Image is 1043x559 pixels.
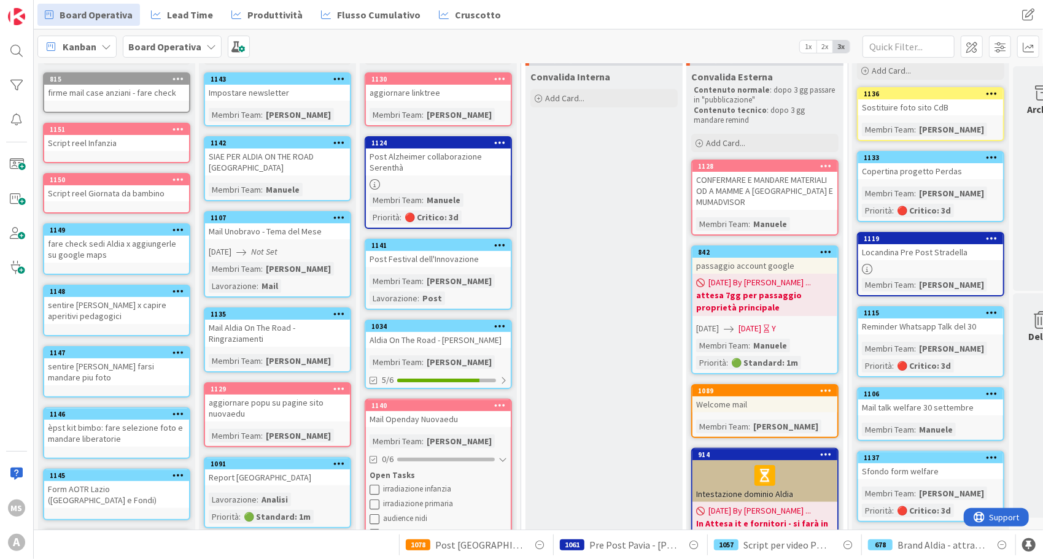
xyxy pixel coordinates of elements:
div: Membri Team [370,355,422,369]
div: 1136 [858,88,1003,99]
div: Membri Team [862,487,914,500]
div: Priorità [696,356,726,369]
div: 1106 [858,388,1003,399]
span: : [914,278,916,291]
div: Locandina Pre Post Stradella [858,244,1003,260]
div: 1061 [560,539,584,550]
div: Membri Team [862,342,914,355]
div: Lavorazione [370,291,417,305]
span: Script per video PROMO CE [743,538,831,552]
span: Convalida Esterna [691,71,773,83]
div: passaggio account google [692,258,837,274]
span: : [257,493,258,506]
span: : [914,123,916,136]
span: : [422,274,424,288]
div: [PERSON_NAME] [263,354,334,368]
div: 1129aggiornare popu su pagine sito nuovaedu [205,384,350,422]
div: 1128CONFERMARE E MANDARE MATERIALI OD A MAMME A [GEOGRAPHIC_DATA] E MUMADVISOR [692,161,837,210]
span: Flusso Cumulativo [337,7,421,22]
span: : [748,339,750,352]
div: 1106Mail talk welfare 30 settembre [858,388,1003,415]
span: [DATE] By [PERSON_NAME] ... [708,504,811,517]
div: interna x infanzia [383,528,507,538]
div: Manuele [263,183,303,196]
span: : [914,423,916,436]
a: 1147sentire [PERSON_NAME] farsi mandare piu foto [43,346,190,398]
div: 1148 [44,286,189,297]
div: 1143 [211,75,350,83]
div: 1124 [371,139,511,147]
div: 914Intestazione dominio Aldia [692,449,837,502]
div: 1119Locandina Pre Post Stradella [858,233,1003,260]
div: Post Alzheimer collaborazione Serenthà [366,148,511,175]
span: Board Operativa [60,7,133,22]
div: Form AOTR Lazio ([GEOGRAPHIC_DATA] e Fondi) [44,481,189,508]
div: 1129 [205,384,350,395]
div: 1148 [50,287,189,296]
span: : [892,359,894,372]
div: 1106 [864,390,1003,398]
div: Priorità [862,204,892,217]
div: 1143Impostare newsletter [205,74,350,101]
div: 🟢 Standard: 1m [728,356,801,369]
div: 1128 [692,161,837,172]
a: 1148sentire [PERSON_NAME] x capire aperitivi pedagogici [43,285,190,336]
span: : [422,355,424,369]
span: Pre Post Pavia - [PERSON_NAME]! FINE AGOSTO [589,538,677,552]
div: 1133 [864,153,1003,162]
div: 1149 [50,226,189,234]
div: Mail Aldia On The Road - Ringraziamenti [205,320,350,347]
div: 🔴 Critico: 3d [401,210,462,224]
div: 1145 [44,470,189,481]
b: Board Operativa [128,40,201,53]
div: Welcome mail [692,396,837,412]
div: 1089Welcome mail [692,385,837,412]
a: 1149fare check sedi Aldia x aggiungerle su google maps [43,223,190,275]
span: Cruscotto [455,7,501,22]
div: 1142 [211,139,350,147]
div: [PERSON_NAME] [750,420,821,433]
div: 1124 [366,137,511,148]
span: Support [26,2,56,17]
a: 914Intestazione dominio Aldia[DATE] By [PERSON_NAME] ...In Attesa it e fornitori - si farà in estate [691,448,839,557]
a: Produttività [224,4,310,26]
div: Copertina progetto Perdas [858,163,1003,179]
div: sentire [PERSON_NAME] farsi mandare piu foto [44,358,189,385]
a: 1130aggiornare linktreeMembri Team:[PERSON_NAME] [365,72,512,126]
div: 1147 [44,347,189,358]
div: 1136 [864,90,1003,98]
div: Mail Openday Nuovaedu [366,411,511,427]
div: 1140 [366,400,511,411]
div: [PERSON_NAME] [424,108,495,121]
div: 1107 [211,214,350,222]
div: Analisi [258,493,291,506]
b: In Attesa it e fornitori - si farà in estate [696,517,834,542]
div: 1141 [366,240,511,251]
span: Add Card... [706,137,745,148]
a: Board Operativa [37,4,140,26]
span: : [261,354,263,368]
div: 815 [50,75,189,83]
div: 1143 [205,74,350,85]
span: Add Card... [545,93,584,104]
div: 1091Report [GEOGRAPHIC_DATA] [205,458,350,485]
a: 1119Locandina Pre Post StradellaMembri Team:[PERSON_NAME] [857,232,1004,296]
span: : [748,217,750,231]
div: èpst kit bimbo: fare selezione foto e mandare liberatorie [44,420,189,447]
div: SIAE PER ALDIA ON THE ROAD [GEOGRAPHIC_DATA] [205,148,350,175]
p: : dopo 3 gg mandare remind [694,106,836,126]
div: 678 [868,539,893,550]
div: Membri Team [862,423,914,436]
div: Membri Team [862,123,914,136]
a: 1034Aldia On The Road - [PERSON_NAME]Membri Team:[PERSON_NAME]5/6 [365,320,512,389]
div: [PERSON_NAME] [916,487,987,500]
a: 1136Sostituire foto sito CdBMembri Team:[PERSON_NAME] [857,87,1004,141]
p: : dopo 3 gg passare in "pubblicazione" [694,85,836,106]
div: Membri Team [862,278,914,291]
div: Priorità [370,210,400,224]
span: : [261,262,263,276]
div: Post Festival dell'Innovazione [366,251,511,267]
div: audience nidi [383,514,507,523]
div: 1034 [371,322,511,331]
div: 1150Script reel Giornata da bambino [44,174,189,201]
